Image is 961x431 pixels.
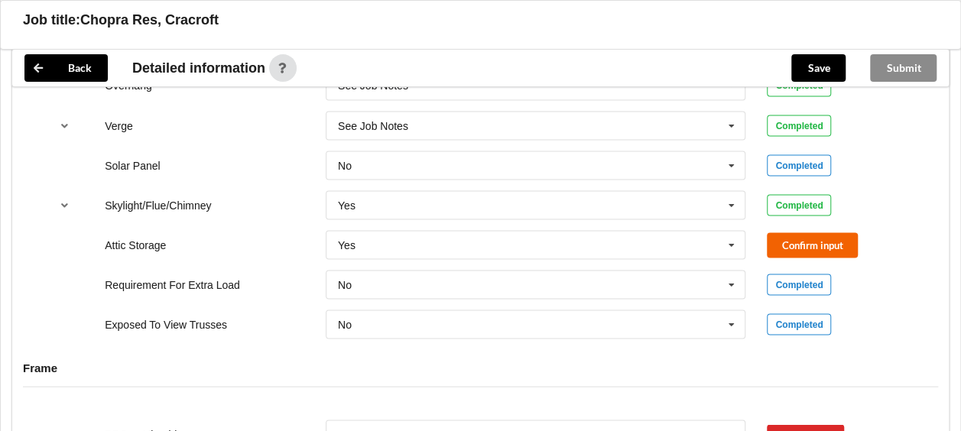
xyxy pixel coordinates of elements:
[50,191,80,219] button: reference-toggle
[50,112,80,139] button: reference-toggle
[24,54,108,82] button: Back
[767,154,831,176] div: Completed
[23,360,938,374] h4: Frame
[338,199,356,210] div: Yes
[338,120,408,131] div: See Job Notes
[338,319,352,329] div: No
[338,279,352,290] div: No
[132,61,265,75] span: Detailed information
[767,115,831,136] div: Completed
[767,313,831,335] div: Completed
[105,278,240,290] label: Requirement For Extra Load
[791,54,846,82] button: Save
[80,11,219,29] h3: Chopra Res, Cracroft
[767,232,858,258] button: Confirm input
[338,80,408,91] div: See Job Notes
[105,119,133,131] label: Verge
[105,238,166,251] label: Attic Storage
[338,239,356,250] div: Yes
[105,199,211,211] label: Skylight/Flue/Chimney
[767,274,831,295] div: Completed
[105,159,160,171] label: Solar Panel
[338,160,352,170] div: No
[105,318,227,330] label: Exposed To View Trusses
[23,11,80,29] h3: Job title:
[767,194,831,215] div: Completed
